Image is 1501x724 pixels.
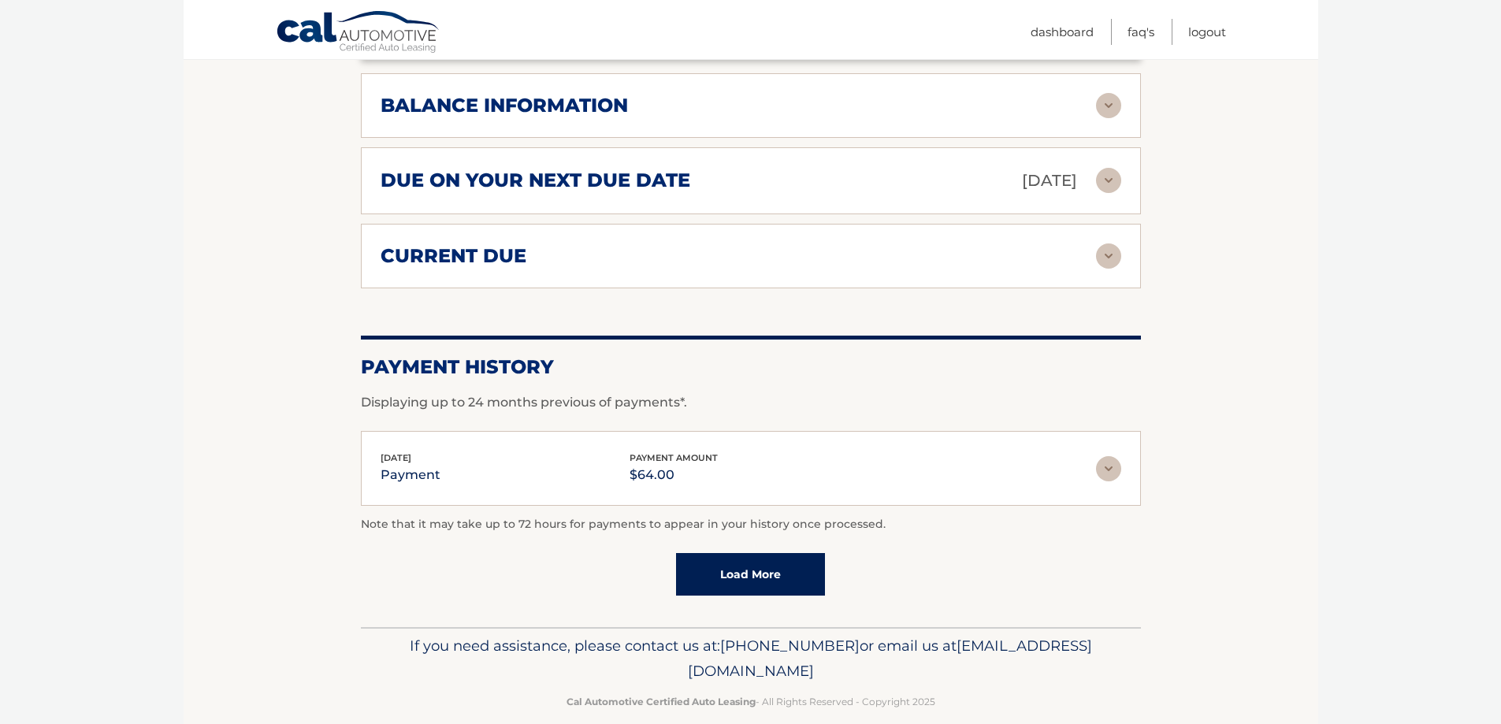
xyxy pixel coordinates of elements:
[1096,93,1121,118] img: accordion-rest.svg
[676,553,825,596] a: Load More
[1128,19,1154,45] a: FAQ's
[276,10,441,56] a: Cal Automotive
[371,693,1131,710] p: - All Rights Reserved - Copyright 2025
[1022,167,1077,195] p: [DATE]
[361,393,1141,412] p: Displaying up to 24 months previous of payments*.
[567,696,756,707] strong: Cal Automotive Certified Auto Leasing
[371,633,1131,684] p: If you need assistance, please contact us at: or email us at
[381,464,440,486] p: payment
[1096,168,1121,193] img: accordion-rest.svg
[381,94,628,117] h2: balance information
[1188,19,1226,45] a: Logout
[381,169,690,192] h2: due on your next due date
[361,355,1141,379] h2: Payment History
[1096,456,1121,481] img: accordion-rest.svg
[381,452,411,463] span: [DATE]
[361,515,1141,534] p: Note that it may take up to 72 hours for payments to appear in your history once processed.
[630,452,718,463] span: payment amount
[630,464,718,486] p: $64.00
[1031,19,1094,45] a: Dashboard
[381,244,526,268] h2: current due
[1096,243,1121,269] img: accordion-rest.svg
[720,637,860,655] span: [PHONE_NUMBER]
